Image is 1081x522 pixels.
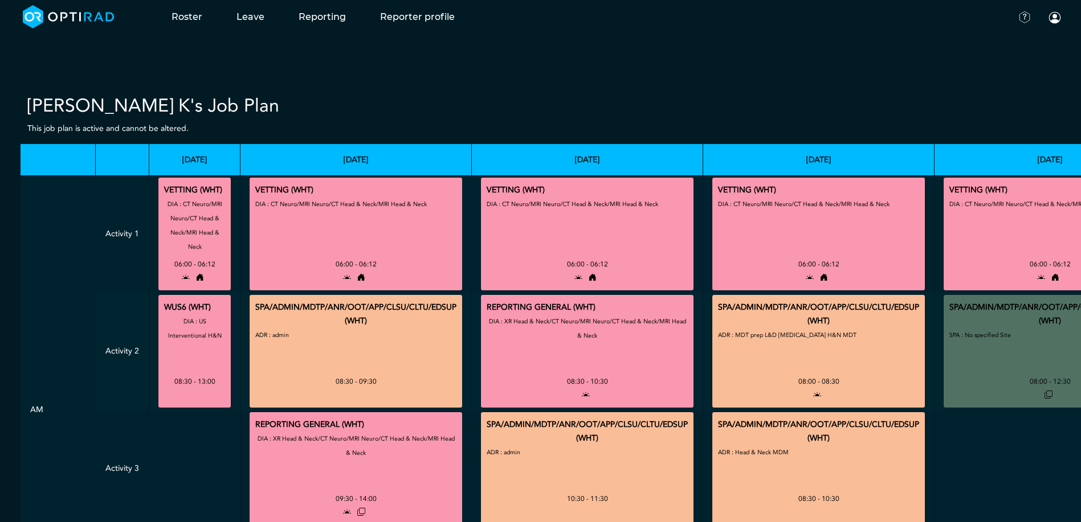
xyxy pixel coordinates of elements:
small: DIA : CT Neuro/MRI Neuro/CT Head & Neck/MRI Head & Neck [718,200,890,208]
div: 08:30 - 10:30 [798,492,839,505]
div: 08:00 - 08:30 [798,375,839,388]
small: DIA : CT Neuro/MRI Neuro/CT Head & Neck/MRI Head & Neck [168,200,222,251]
div: 06:00 - 06:12 [174,257,215,271]
div: 08:30 - 09:30 [336,375,377,388]
i: open to allocation [572,272,585,283]
td: Activity 2 [96,293,149,410]
small: ADR : admin [255,331,289,339]
div: REPORTING GENERAL (WHT) [255,418,364,431]
i: open to allocation [341,272,353,283]
small: DIA : XR Head & Neck/CT Neuro/MRI Neuro/CT Head & Neck/MRI Head & Neck [489,317,686,340]
div: WUS6 (WHT) [164,301,211,314]
small: DIA : CT Neuro/MRI Neuro/CT Head & Neck/MRI Head & Neck [487,200,658,208]
th: [DATE] [472,144,703,175]
div: 08:30 - 13:00 [174,375,215,388]
div: VETTING (WHT) [949,183,1007,197]
th: [DATE] [240,144,472,175]
div: 06:00 - 06:12 [798,257,839,271]
div: 06:00 - 06:12 [567,257,608,271]
i: working from home [818,272,830,283]
small: DIA : XR Head & Neck/CT Neuro/MRI Neuro/CT Head & Neck/MRI Head & Neck [258,434,455,457]
div: SPA/ADMIN/MDTP/ANR/OOT/APP/CLSU/CLTU/EDSUP (WHT) [718,418,919,445]
small: ADR : admin [487,448,520,457]
th: [DATE] [703,144,935,175]
i: open to allocation [1035,272,1047,283]
small: This job plan is active and cannot be altered. [27,123,189,134]
i: shadowed in: AAU FILLER [355,507,368,517]
td: Activity 1 [96,175,149,293]
div: 06:00 - 06:12 [336,257,377,271]
small: SPA : No specified Site [949,331,1011,339]
div: 08:00 - 12:30 [1030,375,1071,388]
img: brand-opti-rad-logos-blue-and-white-d2f68631ba2948856bd03f2d395fb146ddc8fb01b4b6e9315ea85fa773367... [23,5,115,28]
div: SPA/ADMIN/MDTP/ANR/OOT/APP/CLSU/CLTU/EDSUP (WHT) [255,301,456,328]
i: shadowed in: AAU FILLER [1042,389,1055,400]
div: 06:00 - 06:12 [1030,257,1071,271]
small: ADR : Head & Neck MDM [718,448,789,457]
small: ADR : MDT prep L&D [MEDICAL_DATA] H&N MDT [718,331,856,339]
th: [DATE] [149,144,240,175]
i: working from home [194,272,206,283]
div: SPA/ADMIN/MDTP/ANR/OOT/APP/CLSU/CLTU/EDSUP (WHT) [487,418,688,445]
div: VETTING (WHT) [718,183,776,197]
small: DIA : CT Neuro/MRI Neuro/CT Head & Neck/MRI Head & Neck [255,200,427,208]
i: working from home [1049,272,1062,283]
h2: [PERSON_NAME] K's Job Plan [27,95,707,117]
div: 10:30 - 11:30 [567,492,608,505]
div: VETTING (WHT) [164,183,222,197]
i: open to allocation [580,389,592,400]
i: working from home [355,272,368,283]
div: REPORTING GENERAL (WHT) [487,301,595,314]
i: open to allocation [803,272,816,283]
i: open to allocation [341,507,353,517]
div: SPA/ADMIN/MDTP/ANR/OOT/APP/CLSU/CLTU/EDSUP (WHT) [718,301,919,328]
small: DIA : US Interventional H&N [168,317,222,340]
div: 09:30 - 14:00 [336,492,377,505]
i: working from home [586,272,599,283]
div: VETTING (WHT) [487,183,545,197]
div: 08:30 - 10:30 [567,375,608,388]
div: VETTING (WHT) [255,183,313,197]
i: open to allocation [811,389,823,400]
i: open to allocation [180,272,192,283]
